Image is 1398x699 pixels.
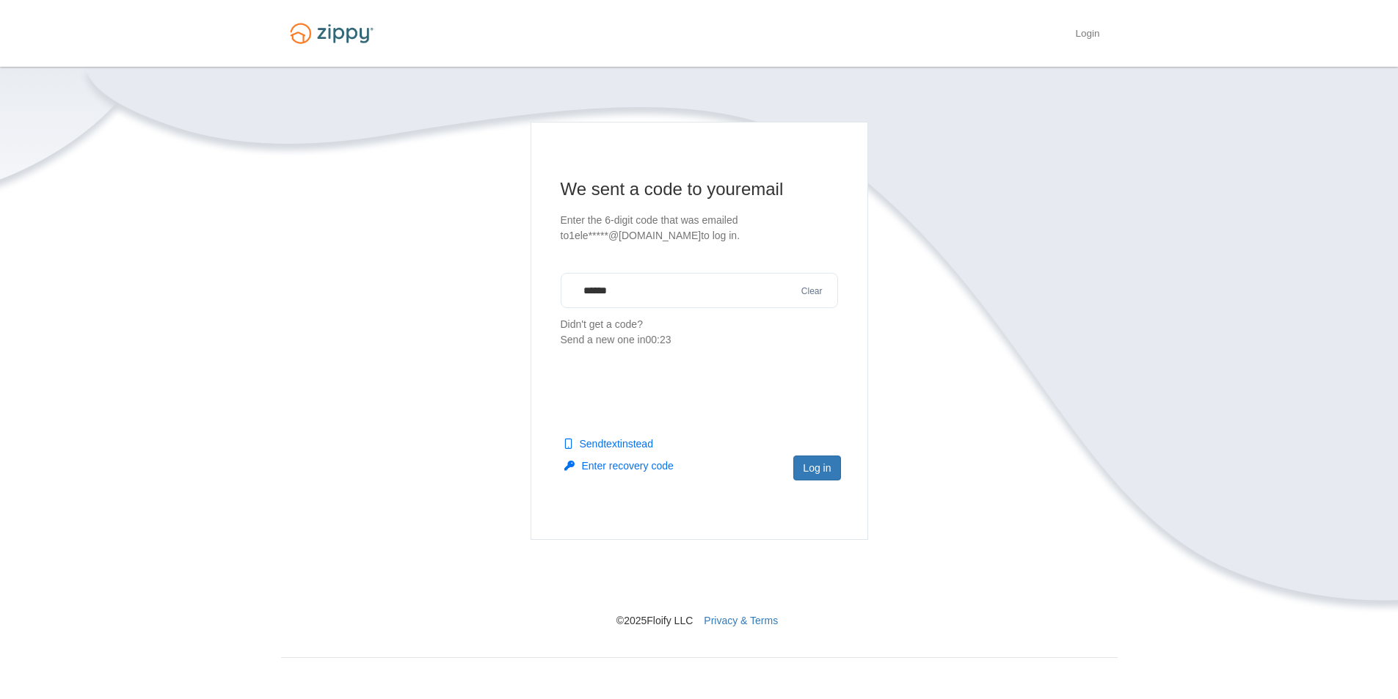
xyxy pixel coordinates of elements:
button: Sendtextinstead [564,436,653,451]
p: Enter the 6-digit code that was emailed to 1ele*****@[DOMAIN_NAME] to log in. [561,213,838,244]
img: Logo [281,16,382,51]
p: Didn't get a code? [561,317,838,348]
div: Send a new one in 00:23 [561,332,838,348]
a: Login [1075,28,1099,43]
button: Clear [797,285,827,299]
h1: We sent a code to your email [561,178,838,201]
button: Log in [793,455,840,480]
button: Enter recovery code [564,458,674,473]
nav: © 2025 Floify LLC [281,540,1118,628]
a: Privacy & Terms [704,615,778,626]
